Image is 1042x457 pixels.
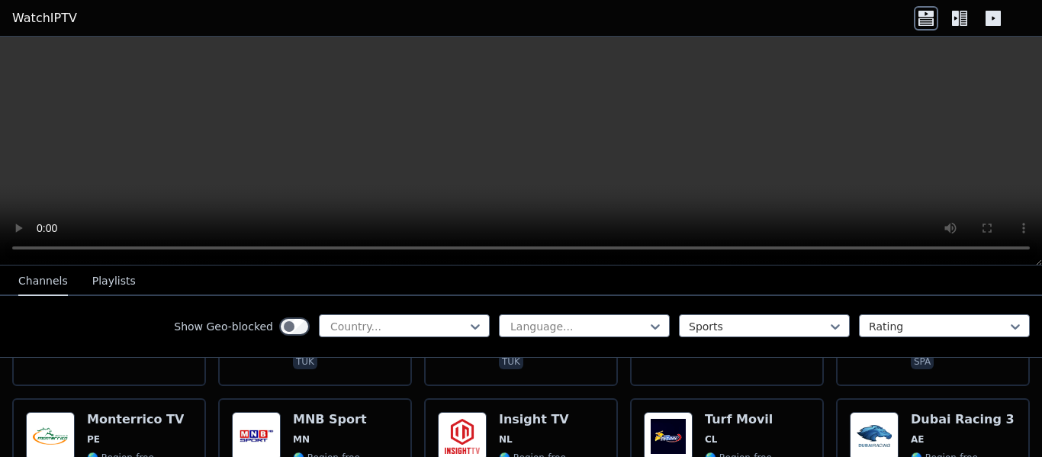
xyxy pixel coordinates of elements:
label: Show Geo-blocked [174,319,273,334]
h6: Monterrico TV [87,412,184,427]
button: Playlists [92,267,136,296]
span: AE [911,433,924,446]
h6: Insight TV [499,412,569,427]
span: CL [705,433,717,446]
span: NL [499,433,513,446]
span: PE [87,433,100,446]
a: WatchIPTV [12,9,77,27]
h6: MNB Sport [293,412,367,427]
h6: Turf Movil [705,412,773,427]
button: Channels [18,267,68,296]
p: spa [911,354,934,369]
p: tuk [293,354,317,369]
p: tuk [499,354,523,369]
h6: Dubai Racing 3 [911,412,1015,427]
span: MN [293,433,310,446]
